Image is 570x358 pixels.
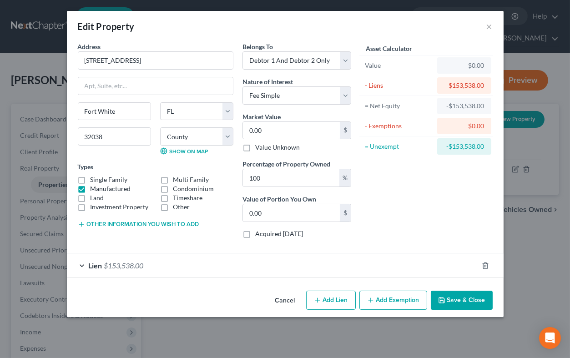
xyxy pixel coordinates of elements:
[339,169,351,187] div: %
[255,229,303,238] label: Acquired [DATE]
[242,194,316,204] label: Value of Portion You Own
[78,127,151,146] input: Enter zip...
[365,142,434,151] div: = Unexempt
[104,261,144,270] span: $153,538.00
[173,202,190,212] label: Other
[340,122,351,139] div: $
[173,184,214,193] label: Condominium
[91,175,128,184] label: Single Family
[78,103,151,120] input: Enter city...
[306,291,356,310] button: Add Lien
[444,121,484,131] div: $0.00
[359,291,427,310] button: Add Exemption
[243,204,340,222] input: 0.00
[444,61,484,70] div: $0.00
[365,61,434,70] div: Value
[91,202,149,212] label: Investment Property
[242,43,273,50] span: Belongs To
[365,121,434,131] div: - Exemptions
[243,122,340,139] input: 0.00
[78,162,94,171] label: Types
[431,291,493,310] button: Save & Close
[365,101,434,111] div: = Net Equity
[366,44,412,53] label: Asset Calculator
[160,147,208,155] a: Show on Map
[242,77,293,86] label: Nature of Interest
[91,184,131,193] label: Manufactured
[78,221,199,228] button: Other information you wish to add
[78,43,101,50] span: Address
[539,327,561,349] div: Open Intercom Messenger
[78,77,233,95] input: Apt, Suite, etc...
[268,292,303,310] button: Cancel
[365,81,434,90] div: - Liens
[255,143,300,152] label: Value Unknown
[444,101,484,111] div: -$153,538.00
[486,21,493,32] button: ×
[89,261,102,270] span: Lien
[173,175,209,184] label: Multi Family
[340,204,351,222] div: $
[78,52,233,69] input: Enter address...
[242,159,330,169] label: Percentage of Property Owned
[173,193,202,202] label: Timeshare
[243,169,339,187] input: 0.00
[78,20,135,33] div: Edit Property
[242,112,281,121] label: Market Value
[444,81,484,90] div: $153,538.00
[91,193,104,202] label: Land
[444,142,484,151] div: -$153,538.00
